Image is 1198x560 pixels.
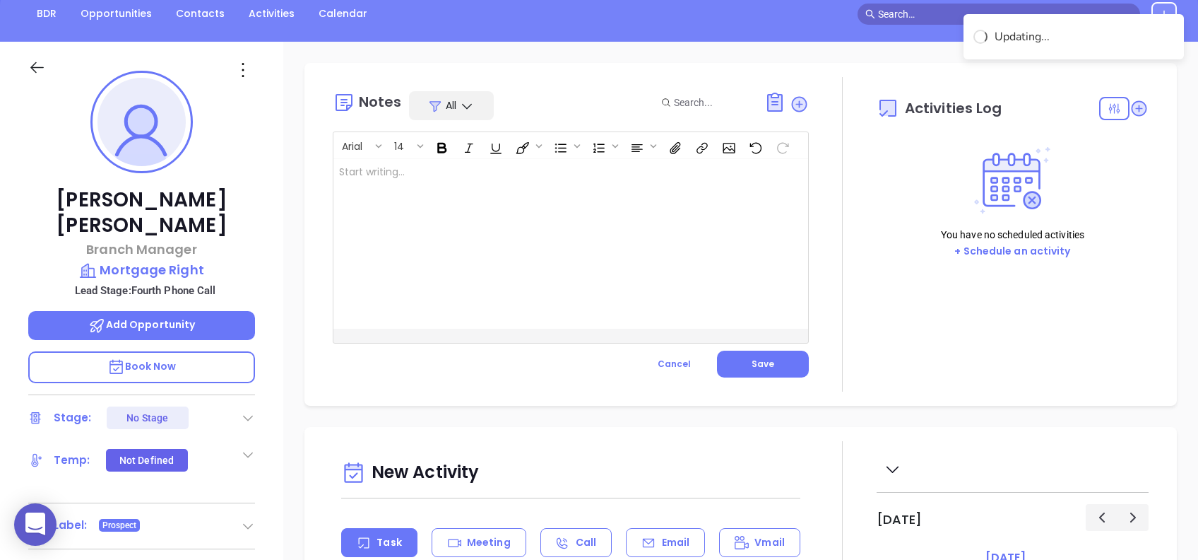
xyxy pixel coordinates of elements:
p: Call [576,535,596,550]
input: Search… [878,6,1132,22]
span: Undo [742,134,767,158]
a: Mortgage Right [28,260,255,280]
a: Activities [240,2,303,25]
a: Calendar [310,2,376,25]
span: Insert Image [715,134,740,158]
span: Font size [386,134,427,158]
button: + Schedule an activity [950,243,1074,259]
span: Insert Files [661,134,687,158]
span: Font family [334,134,385,158]
p: Email [662,535,690,550]
div: Stage: [54,407,92,428]
p: Branch Manager [28,240,255,259]
img: Activities [974,147,1050,214]
span: Insert Ordered List [585,134,622,158]
div: New Activity [341,455,800,491]
button: Arial [335,134,373,158]
a: Opportunities [72,2,160,25]
span: Save [752,358,774,370]
span: Align [623,134,660,158]
span: Activities Log [905,101,1002,115]
span: All [446,98,456,112]
p: Lead Stage: Fourth Phone Call [35,281,255,300]
span: Insert link [688,134,713,158]
span: search [865,9,875,19]
span: Fill color or set the text color [509,134,545,158]
span: Book Now [107,359,177,373]
div: Notes [359,95,402,109]
span: Arial [335,139,369,149]
div: Not Defined [119,449,174,472]
button: Cancel [631,351,717,378]
button: Previous day [1086,504,1117,530]
button: Save [717,351,809,378]
input: Search... [674,95,749,110]
h2: [DATE] [877,512,922,527]
span: Prospect [102,518,137,533]
div: Temp: [54,450,90,471]
button: 14 [387,134,415,158]
p: Meeting [467,535,511,550]
span: Redo [769,134,794,158]
span: Add Opportunity [88,317,196,332]
a: Contacts [167,2,233,25]
p: Vmail [754,535,785,550]
p: Task [376,535,401,550]
span: Insert Unordered List [547,134,583,158]
span: Bold [428,134,453,158]
span: Italic [455,134,480,158]
div: No Stage [126,407,168,429]
span: 14 [387,139,411,149]
img: profile-user [97,78,186,166]
p: [PERSON_NAME] [PERSON_NAME] [28,187,255,238]
div: Updating... [995,28,1174,45]
span: Cancel [658,358,691,370]
a: BDR [28,2,65,25]
button: Next day [1117,504,1149,530]
div: Label: [54,515,88,536]
p: You have no scheduled activities [941,227,1084,243]
span: Underline [482,134,507,158]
